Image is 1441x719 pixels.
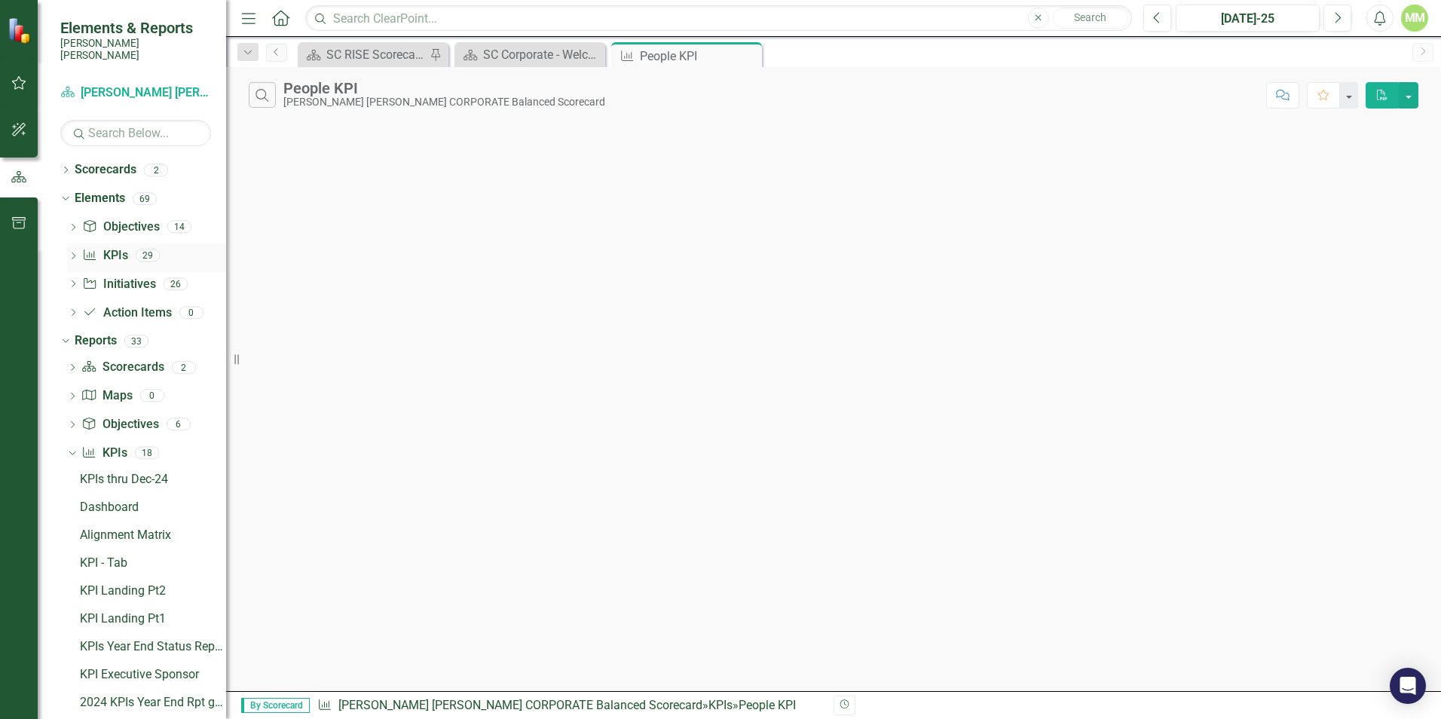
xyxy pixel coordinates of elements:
button: MM [1401,5,1428,32]
div: 69 [133,192,157,205]
div: » » [317,697,822,714]
span: Elements & Reports [60,19,211,37]
div: 6 [167,418,191,431]
div: SC Corporate - Welcome to ClearPoint [483,45,601,64]
a: [PERSON_NAME] [PERSON_NAME] CORPORATE Balanced Scorecard [338,698,702,712]
span: By Scorecard [241,698,310,713]
a: Alignment Matrix [76,523,226,547]
small: [PERSON_NAME] [PERSON_NAME] [60,37,211,62]
div: 29 [136,249,160,262]
span: Search [1074,11,1106,23]
a: Maps [81,387,132,405]
div: 2 [172,361,196,374]
div: Alignment Matrix [80,528,226,542]
button: [DATE]-25 [1176,5,1320,32]
div: 18 [135,446,159,459]
div: 26 [164,277,188,290]
div: KPIs Year End Status Report for 2025 Targets using 2024 Data [80,640,226,653]
a: KPI Landing Pt1 [76,607,226,631]
div: KPIs thru Dec-24 [80,473,226,486]
a: KPIs thru Dec-24 [76,467,226,491]
a: Dashboard [76,495,226,519]
div: [DATE]-25 [1181,10,1314,28]
a: 2024 KPIs Year End Rpt grouped by 4Ps [76,690,226,714]
div: KPI - Tab [80,556,226,570]
button: Search [1053,8,1128,29]
div: KPI Landing Pt2 [80,584,226,598]
a: Objectives [81,416,158,433]
div: People KPI [640,47,758,66]
div: KPI Executive Sponsor [80,668,226,681]
a: KPIs [81,445,127,462]
a: [PERSON_NAME] [PERSON_NAME] CORPORATE Balanced Scorecard [60,84,211,102]
img: ClearPoint Strategy [8,17,34,44]
input: Search ClearPoint... [305,5,1132,32]
a: Action Items [82,304,171,322]
div: 14 [167,221,191,234]
a: Scorecards [75,161,136,179]
input: Search Below... [60,120,211,146]
a: Initiatives [82,276,155,293]
div: Open Intercom Messenger [1390,668,1426,704]
a: Elements [75,190,125,207]
a: KPI Executive Sponsor [76,662,226,687]
a: Objectives [82,219,159,236]
div: KPI Landing Pt1 [80,612,226,626]
div: SC RISE Scorecard - Welcome to ClearPoint [326,45,426,64]
a: KPI - Tab [76,551,226,575]
a: KPIs [708,698,733,712]
a: SC RISE Scorecard - Welcome to ClearPoint [301,45,426,64]
div: People KPI [283,80,605,96]
a: Reports [75,332,117,350]
a: Scorecards [81,359,164,376]
div: 0 [140,390,164,402]
a: SC Corporate - Welcome to ClearPoint [458,45,601,64]
a: KPIs [82,247,127,265]
div: Dashboard [80,500,226,514]
div: 2 [144,164,168,176]
div: 33 [124,335,148,347]
div: People KPI [739,698,796,712]
div: [PERSON_NAME] [PERSON_NAME] CORPORATE Balanced Scorecard [283,96,605,108]
a: KPIs Year End Status Report for 2025 Targets using 2024 Data [76,635,226,659]
a: KPI Landing Pt2 [76,579,226,603]
div: 2024 KPIs Year End Rpt grouped by 4Ps [80,696,226,709]
div: 0 [179,306,203,319]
